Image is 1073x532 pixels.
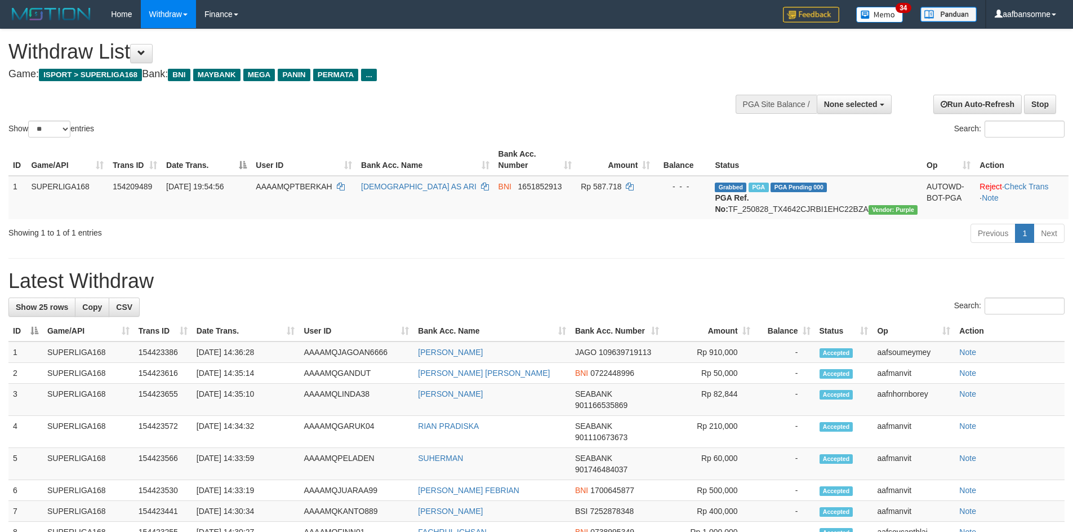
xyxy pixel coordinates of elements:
th: Op: activate to sort column ascending [872,321,955,342]
span: Accepted [820,486,853,496]
th: Status: activate to sort column ascending [815,321,873,342]
a: Reject [979,182,1002,191]
th: User ID: activate to sort column ascending [251,144,357,176]
th: Status [710,144,922,176]
td: - [755,501,815,522]
td: · · [975,176,1068,219]
a: Previous [970,224,1016,243]
span: Copy 0722448996 to clipboard [590,369,634,378]
label: Show entries [8,121,94,138]
span: Accepted [820,348,853,358]
a: Note [982,193,999,202]
td: aafmanvit [872,363,955,384]
td: - [755,480,815,501]
span: Accepted [820,390,853,400]
span: Show 25 rows [16,303,68,312]
span: SEABANK [575,422,612,431]
td: SUPERLIGA168 [43,342,134,363]
th: Game/API: activate to sort column ascending [43,321,134,342]
span: BNI [168,69,190,81]
td: 154423386 [134,342,192,363]
div: - - - [659,181,706,192]
div: Showing 1 to 1 of 1 entries [8,223,439,238]
a: [PERSON_NAME] [PERSON_NAME] [418,369,550,378]
th: Bank Acc. Name: activate to sort column ascending [357,144,494,176]
span: 34 [896,3,911,13]
td: AAAAMQLINDA38 [299,384,413,416]
th: Amount: activate to sort column ascending [576,144,655,176]
td: [DATE] 14:35:14 [192,363,300,384]
span: Copy 901166535869 to clipboard [575,401,627,410]
th: Bank Acc. Number: activate to sort column ascending [571,321,664,342]
td: Rp 50,000 [664,363,755,384]
img: panduan.png [920,7,977,22]
th: Amount: activate to sort column ascending [664,321,755,342]
span: PGA Pending [771,183,827,192]
span: BSI [575,507,588,516]
td: SUPERLIGA168 [43,416,134,448]
a: Note [959,348,976,357]
td: AAAAMQPELADEN [299,448,413,480]
span: AAAAMQPTBERKAH [256,182,332,191]
th: Bank Acc. Name: activate to sort column ascending [413,321,571,342]
td: SUPERLIGA168 [43,501,134,522]
th: Balance: activate to sort column ascending [755,321,815,342]
td: - [755,363,815,384]
th: Bank Acc. Number: activate to sort column ascending [494,144,577,176]
td: AAAAMQKANTO889 [299,501,413,522]
td: [DATE] 14:30:34 [192,501,300,522]
td: Rp 400,000 [664,501,755,522]
td: 1 [8,176,26,219]
span: PANIN [278,69,310,81]
h1: Latest Withdraw [8,270,1065,292]
img: Button%20Memo.svg [856,7,903,23]
a: Note [959,389,976,398]
span: Copy [82,303,102,312]
span: BNI [575,486,588,495]
select: Showentries [28,121,70,138]
a: [PERSON_NAME] [418,389,483,398]
span: SEABANK [575,454,612,463]
span: Accepted [820,369,853,379]
span: ... [361,69,376,81]
th: Trans ID: activate to sort column ascending [108,144,162,176]
td: 154423441 [134,501,192,522]
span: Copy 1700645877 to clipboard [590,486,634,495]
span: Grabbed [715,183,746,192]
span: PERMATA [313,69,359,81]
span: [DATE] 19:54:56 [166,182,224,191]
a: Show 25 rows [8,298,75,317]
span: SEABANK [575,389,612,398]
span: MAYBANK [193,69,241,81]
td: [DATE] 14:33:59 [192,448,300,480]
img: MOTION_logo.png [8,6,94,23]
span: 154209489 [113,182,152,191]
span: Copy 901110673673 to clipboard [575,433,627,442]
td: AAAAMQGANDUT [299,363,413,384]
th: Action [955,321,1065,342]
th: Op: activate to sort column ascending [922,144,975,176]
span: BNI [498,182,511,191]
a: Run Auto-Refresh [933,95,1022,114]
span: Copy 109639719113 to clipboard [599,348,651,357]
td: 5 [8,448,43,480]
a: 1 [1015,224,1034,243]
a: Note [959,454,976,463]
th: ID [8,144,26,176]
td: 6 [8,480,43,501]
td: [DATE] 14:35:10 [192,384,300,416]
td: SUPERLIGA168 [43,384,134,416]
td: - [755,342,815,363]
td: AAAAMQGARUK04 [299,416,413,448]
td: [DATE] 14:33:19 [192,480,300,501]
td: aafmanvit [872,501,955,522]
td: 154423566 [134,448,192,480]
a: Note [959,486,976,495]
span: BNI [575,369,588,378]
td: Rp 910,000 [664,342,755,363]
td: aafmanvit [872,480,955,501]
span: Rp 587.718 [581,182,621,191]
td: Rp 500,000 [664,480,755,501]
span: Accepted [820,422,853,432]
span: CSV [116,303,132,312]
